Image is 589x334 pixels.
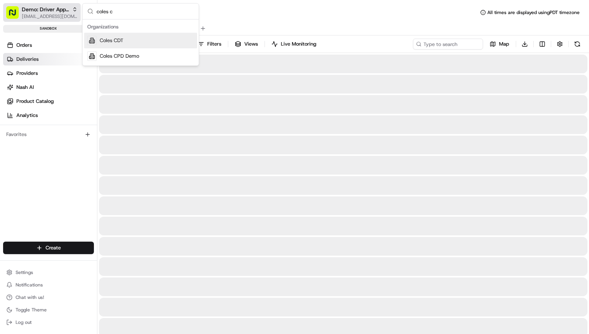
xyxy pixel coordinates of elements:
div: sandbox [3,25,94,33]
span: Log out [16,319,32,325]
div: 📗 [8,154,14,160]
span: Create [46,244,61,251]
span: API Documentation [74,153,125,161]
button: Start new chat [132,77,142,86]
a: 📗Knowledge Base [5,150,63,164]
div: Favorites [3,128,94,141]
span: [PERSON_NAME] [24,121,63,127]
span: Analytics [16,112,38,119]
img: 4281594248423_2fcf9dad9f2a874258b8_72.png [16,74,30,88]
div: Organizations [84,21,197,33]
span: Coles CDT [100,37,123,44]
span: Chat with us! [16,294,44,300]
button: Chat with us! [3,292,94,303]
button: Filters [194,39,225,49]
span: Map [499,41,509,48]
span: Deliveries [16,56,39,63]
span: Notifications [16,282,43,288]
span: All times are displayed using PDT timezone [487,9,580,16]
button: See all [121,100,142,109]
button: Notifications [3,279,94,290]
input: Search... [97,4,194,19]
button: Create [3,242,94,254]
span: Coles CPD Demo [100,53,139,60]
a: Product Catalog [3,95,97,108]
img: Abhishek Arora [8,113,20,126]
input: Type to search [413,39,483,49]
a: Analytics [3,109,97,122]
span: Settings [16,269,33,276]
button: Views [231,39,261,49]
img: 1736555255976-a54dd68f-1ca7-489b-9aae-adbdc363a1c4 [8,74,22,88]
input: Clear [20,50,129,58]
div: 💻 [66,154,72,160]
div: Suggestions [83,19,199,65]
span: • [65,121,67,127]
img: Nash [8,8,23,23]
span: Orders [16,42,32,49]
span: Pylon [78,172,94,178]
a: Providers [3,67,97,80]
button: Demo: Driver App APAC[EMAIL_ADDRESS][DOMAIN_NAME] [3,3,81,22]
button: [EMAIL_ADDRESS][DOMAIN_NAME] [22,13,78,19]
span: Filters [207,41,221,48]
a: Powered byPylon [55,172,94,178]
span: Toggle Theme [16,307,47,313]
a: Deliveries [3,53,97,65]
span: Providers [16,70,38,77]
button: Refresh [572,39,583,49]
button: Demo: Driver App APAC [22,5,69,13]
a: Orders [3,39,97,51]
a: Nash AI [3,81,97,94]
div: Past conversations [8,101,50,108]
span: [DATE] [69,121,85,127]
span: Views [244,41,258,48]
span: Product Catalog [16,98,54,105]
button: Map [486,39,513,49]
span: Live Monitoring [281,41,316,48]
div: We're available if you need us! [35,82,107,88]
button: Log out [3,317,94,328]
span: Nash AI [16,84,34,91]
span: Knowledge Base [16,153,60,161]
div: Start new chat [35,74,128,82]
a: 💻API Documentation [63,150,128,164]
button: Toggle Theme [3,304,94,315]
button: Live Monitoring [268,39,320,49]
p: Welcome 👋 [8,31,142,44]
button: Settings [3,267,94,278]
